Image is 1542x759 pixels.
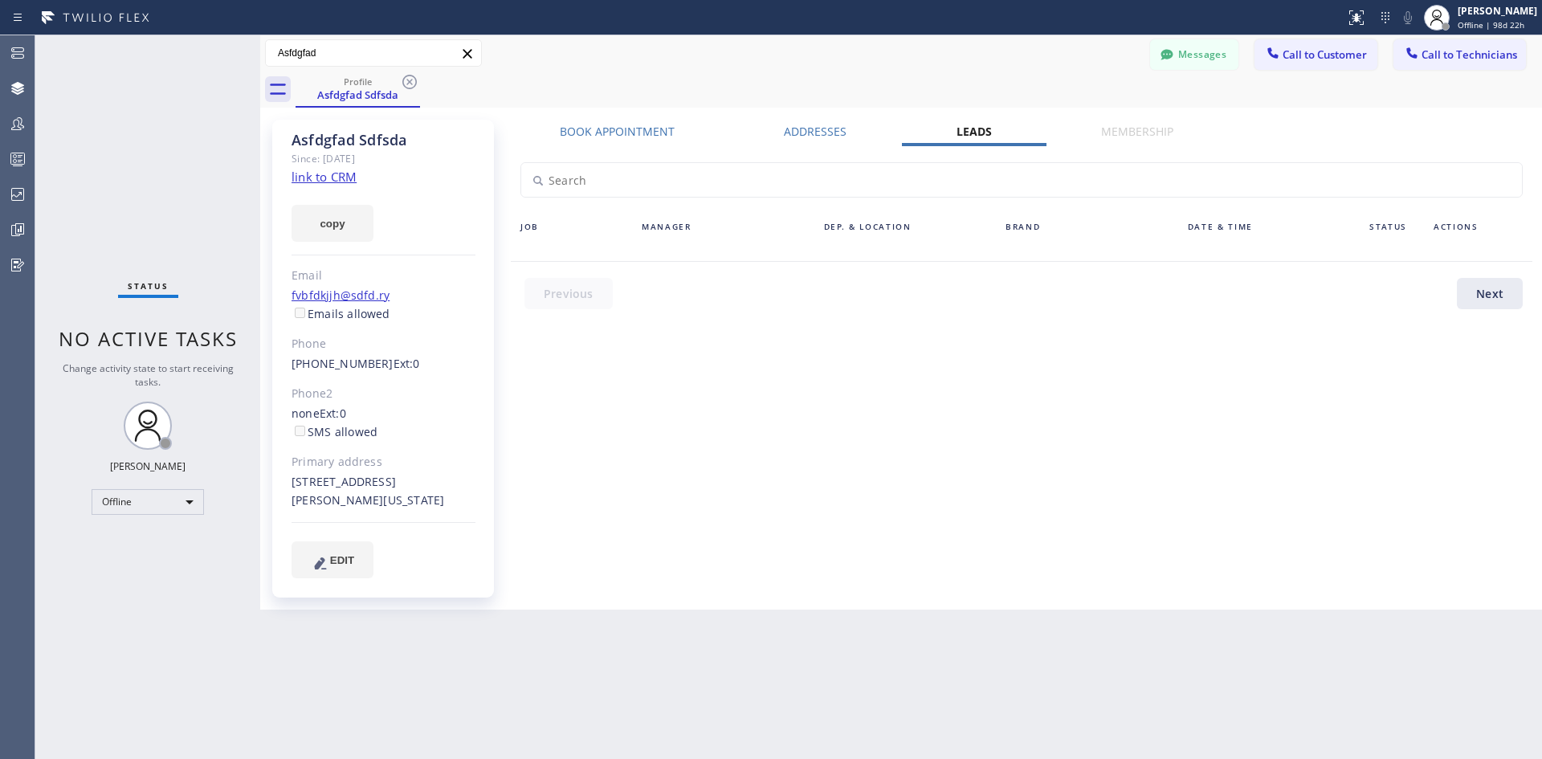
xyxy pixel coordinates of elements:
label: Emails allowed [292,306,390,321]
label: Leads [957,124,992,139]
div: Phone2 [292,385,475,403]
span: Call to Technicians [1422,47,1517,62]
a: [PHONE_NUMBER] [292,356,394,371]
div: Offline [92,489,204,515]
div: [PERSON_NAME] [110,459,186,473]
div: Dep. & Location [814,218,997,256]
button: Mute [1397,6,1419,29]
div: Phone [292,335,475,353]
div: Asfdgfad Sdfsda [297,88,418,102]
label: SMS allowed [292,424,377,439]
div: Brand [996,218,1178,256]
span: Status [128,280,169,292]
input: Search [521,163,1522,197]
div: Job [511,218,632,256]
div: Primary address [292,453,475,471]
div: Email [292,267,475,285]
button: EDIT [292,541,373,578]
span: Ext: 0 [394,356,420,371]
div: Actions [1424,218,1532,256]
a: link to CRM [292,169,357,185]
input: Search [266,40,481,66]
input: Emails allowed [295,308,305,318]
input: SMS allowed [295,426,305,436]
label: Addresses [784,124,846,139]
div: none [292,405,475,442]
label: Membership [1101,124,1173,139]
div: Profile [297,75,418,88]
button: Call to Customer [1254,39,1377,70]
span: Offline | 98d 22h [1458,19,1524,31]
div: Since: [DATE] [292,149,475,168]
button: copy [292,205,373,242]
span: EDIT [330,554,354,566]
div: [STREET_ADDRESS][PERSON_NAME][US_STATE] [292,473,475,510]
div: Asfdgfad Sdfsda [297,71,418,106]
div: Manager [632,218,814,256]
span: No active tasks [59,325,238,352]
span: Change activity state to start receiving tasks. [63,361,234,389]
div: Asfdgfad Sdfsda [292,131,475,149]
span: Ext: 0 [320,406,346,421]
span: Call to Customer [1283,47,1367,62]
a: fvbfdkjjh@sdfd.ry [292,288,390,303]
label: Book Appointment [560,124,675,139]
div: [PERSON_NAME] [1458,4,1537,18]
div: Status [1360,218,1424,256]
div: Date & Time [1178,218,1360,256]
button: Call to Technicians [1393,39,1526,70]
button: Messages [1150,39,1238,70]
